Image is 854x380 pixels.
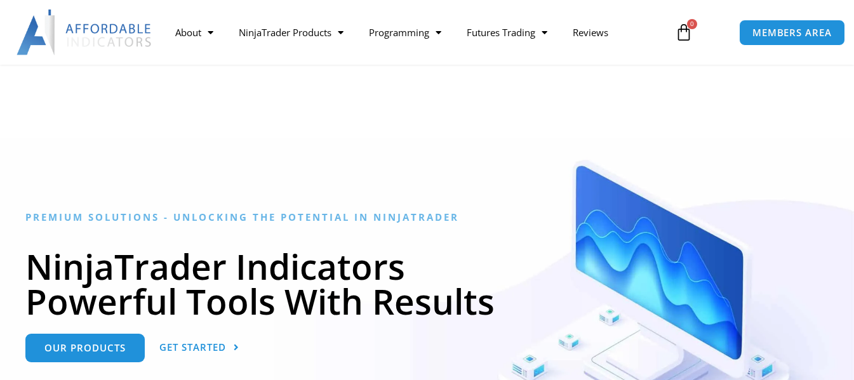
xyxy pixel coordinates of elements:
a: Programming [356,18,454,47]
a: Reviews [560,18,621,47]
a: Get Started [159,334,239,362]
h1: NinjaTrader Indicators Powerful Tools With Results [25,249,829,318]
nav: Menu [163,18,667,47]
img: LogoAI [17,10,153,55]
a: MEMBERS AREA [739,20,845,46]
a: Our Products [25,334,145,362]
a: About [163,18,226,47]
span: Our Products [44,343,126,353]
a: 0 [656,14,712,51]
span: 0 [687,19,697,29]
a: NinjaTrader Products [226,18,356,47]
a: Futures Trading [454,18,560,47]
h6: Premium Solutions - Unlocking the Potential in NinjaTrader [25,211,829,223]
span: Get Started [159,343,226,352]
span: MEMBERS AREA [752,28,832,37]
